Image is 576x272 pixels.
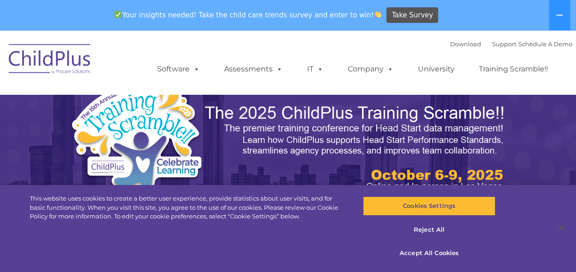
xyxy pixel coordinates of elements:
[298,60,333,78] a: IT
[127,98,166,105] span: Phone number
[374,11,381,18] img: 👏
[30,194,346,221] div: This website uses cookies to create a better user experience, provide statistics about user visit...
[386,7,438,23] a: Take Survey
[111,6,385,24] span: Your insights needed! Take the child care trends survey and enter to win!
[127,60,155,67] span: Last name
[392,7,433,23] span: Take Survey
[409,60,464,78] a: University
[339,60,403,78] a: Company
[148,60,209,78] a: Software
[363,220,495,239] button: Reject All
[518,40,572,48] a: Schedule A Demo
[470,60,557,78] a: Training Scramble!!
[4,38,96,83] img: ChildPlus by Procare Solutions
[363,244,495,263] button: Accept All Cookies
[115,11,121,18] img: ✅
[215,60,292,78] a: Assessments
[450,40,481,48] a: Download
[363,196,495,216] button: Cookies Settings
[450,40,572,48] font: |
[551,218,571,238] button: Close
[492,40,516,48] a: Support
